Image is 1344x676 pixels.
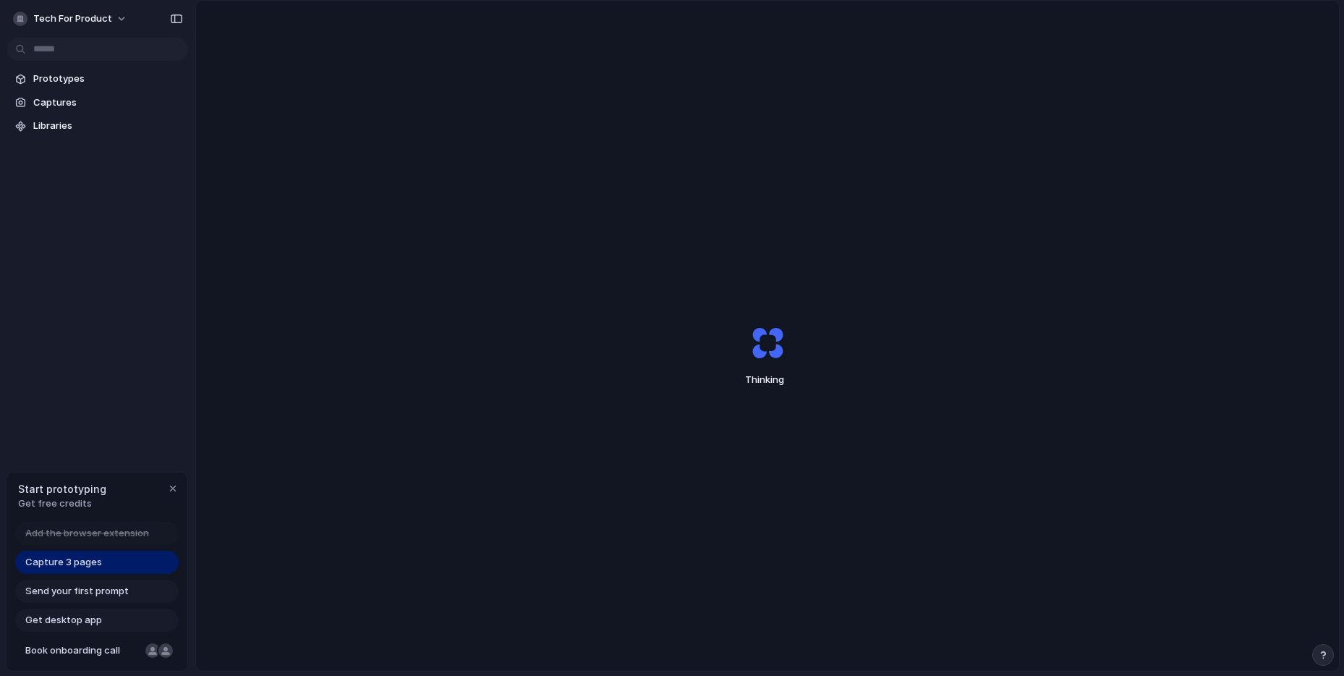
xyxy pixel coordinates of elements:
a: Get desktop app [15,609,179,632]
span: Libraries [33,119,182,133]
span: Send your first prompt [25,584,129,599]
span: Thinking [718,373,817,387]
span: Book onboarding call [25,643,140,658]
div: Nicole Kubica [144,642,161,659]
span: Captures [33,96,182,110]
div: Christian Iacullo [157,642,174,659]
span: Add the browser extension [25,526,149,541]
span: Tech for Product [33,12,112,26]
a: Prototypes [7,68,188,90]
span: Get free credits [18,497,106,511]
a: Captures [7,92,188,114]
a: Book onboarding call [15,639,179,662]
span: Start prototyping [18,481,106,497]
span: Prototypes [33,72,182,86]
span: Get desktop app [25,613,102,628]
button: Tech for Product [7,7,135,30]
a: Libraries [7,115,188,137]
span: Capture 3 pages [25,555,102,570]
